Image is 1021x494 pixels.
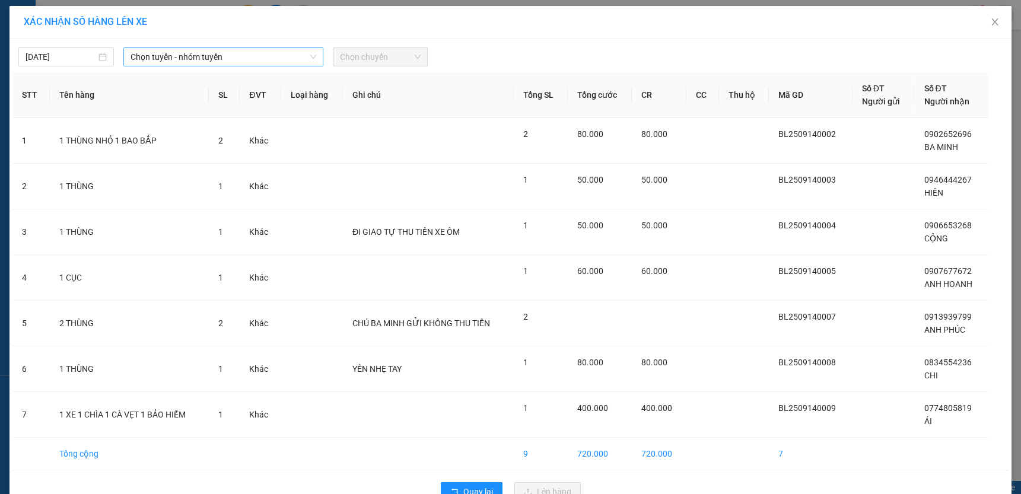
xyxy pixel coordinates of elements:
[12,72,50,118] th: STT
[240,164,281,209] td: Khác
[218,364,223,374] span: 1
[514,438,568,470] td: 9
[924,84,946,93] span: Số ĐT
[924,358,971,367] span: 0834554236
[310,53,317,60] span: down
[12,255,50,301] td: 4
[514,72,568,118] th: Tổng SL
[240,392,281,438] td: Khác
[778,358,836,367] span: BL2509140008
[50,438,209,470] td: Tổng cộng
[352,318,490,328] span: CHÚ BA MINH GỬI KHÔNG THU TIỀN
[924,188,943,197] span: HIỀN
[50,255,209,301] td: 1 CỤC
[577,129,603,139] span: 80.000
[131,48,316,66] span: Chọn tuyến - nhóm tuyến
[641,129,667,139] span: 80.000
[924,175,971,184] span: 0946444267
[218,227,223,237] span: 1
[769,72,853,118] th: Mã GD
[218,318,223,328] span: 2
[577,221,603,230] span: 50.000
[50,72,209,118] th: Tên hàng
[641,358,667,367] span: 80.000
[50,301,209,346] td: 2 THÙNG
[577,358,603,367] span: 80.000
[577,403,608,413] span: 400.000
[281,72,343,118] th: Loại hàng
[641,175,667,184] span: 50.000
[218,410,223,419] span: 1
[924,129,971,139] span: 0902652696
[924,403,971,413] span: 0774805819
[632,438,686,470] td: 720.000
[769,438,853,470] td: 7
[12,164,50,209] td: 2
[218,273,223,282] span: 1
[778,129,836,139] span: BL2509140002
[50,392,209,438] td: 1 XE 1 CHÌA 1 CÀ VẸT 1 BẢO HIỂM
[778,312,836,321] span: BL2509140007
[50,164,209,209] td: 1 THÙNG
[523,266,528,276] span: 1
[240,346,281,392] td: Khác
[12,392,50,438] td: 7
[12,209,50,255] td: 3
[641,221,667,230] span: 50.000
[24,16,147,27] span: XÁC NHẬN SỐ HÀNG LÊN XE
[924,97,969,106] span: Người nhận
[352,227,460,237] span: ĐI GIAO TỰ THU TIỀN XE ÔM
[523,358,528,367] span: 1
[68,43,78,53] span: phone
[924,221,971,230] span: 0906653268
[5,26,226,41] li: 995 [PERSON_NAME]
[340,48,421,66] span: Chọn chuyến
[523,221,528,230] span: 1
[924,142,958,152] span: BA MINH
[50,346,209,392] td: 1 THÙNG
[5,74,165,94] b: GỬI : Bến Xe Bạc Liêu
[577,175,603,184] span: 50.000
[778,403,836,413] span: BL2509140009
[924,325,965,334] span: ANH PHÚC
[862,84,885,93] span: Số ĐT
[12,346,50,392] td: 6
[641,403,672,413] span: 400.000
[924,312,971,321] span: 0913939799
[632,72,686,118] th: CR
[577,266,603,276] span: 60.000
[523,403,528,413] span: 1
[12,301,50,346] td: 5
[924,279,972,289] span: ANH HOANH
[523,129,528,139] span: 2
[240,209,281,255] td: Khác
[343,72,514,118] th: Ghi chú
[523,175,528,184] span: 1
[641,266,667,276] span: 60.000
[240,301,281,346] td: Khác
[686,72,719,118] th: CC
[68,28,78,38] span: environment
[978,6,1012,39] button: Close
[240,255,281,301] td: Khác
[990,17,1000,27] span: close
[68,8,158,23] b: Nhà Xe Hà My
[568,438,632,470] td: 720.000
[218,136,223,145] span: 2
[862,97,900,106] span: Người gửi
[924,416,931,426] span: ÁI
[240,118,281,164] td: Khác
[568,72,632,118] th: Tổng cước
[924,266,971,276] span: 0907677672
[12,118,50,164] td: 1
[523,312,528,321] span: 2
[924,234,947,243] span: CỘNG
[924,371,937,380] span: CHI
[218,181,223,191] span: 1
[719,72,769,118] th: Thu hộ
[209,72,240,118] th: SL
[50,118,209,164] td: 1 THÙNG NHỎ 1 BAO BẮP
[26,50,96,63] input: 14/09/2025
[240,72,281,118] th: ĐVT
[50,209,209,255] td: 1 THÙNG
